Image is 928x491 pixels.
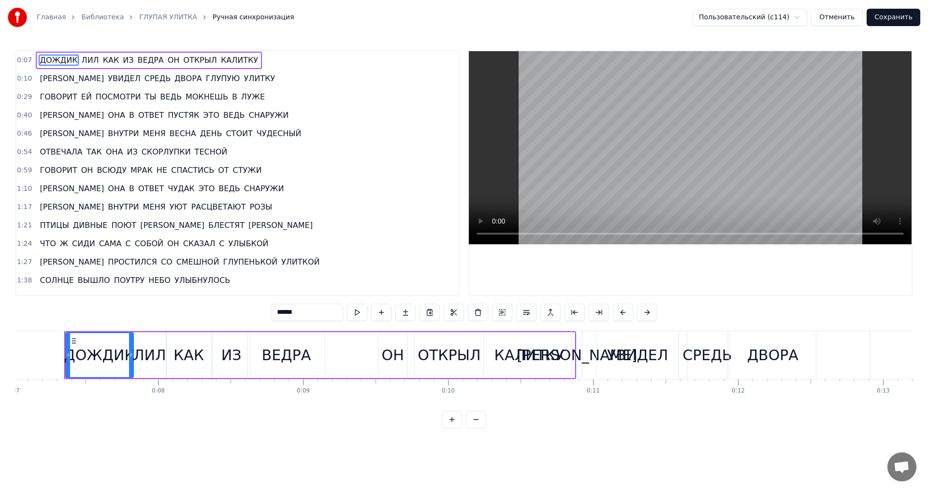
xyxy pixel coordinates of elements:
span: ЛИЛ [81,55,100,66]
span: ОКНО [126,293,152,304]
span: ЛУЖЕ [240,91,266,102]
span: 0:54 [17,147,32,157]
span: ВНУТРИ [107,201,140,212]
span: 0:46 [17,129,32,139]
span: 1:38 [17,276,32,285]
span: СНАРУЖИ [247,110,290,121]
span: СКАЗАЛ [182,238,217,249]
span: ОН [166,238,180,249]
span: ЧТО [39,238,57,249]
span: СКОРЛУПКИ [141,146,192,157]
span: [PERSON_NAME] [39,73,105,84]
img: youka [8,8,27,27]
span: ВЕДРА [137,55,165,66]
span: СОБОЙ [134,238,164,249]
span: ДЕНЬ [199,128,223,139]
span: СПАСТИСЬ [170,165,215,176]
div: 0:08 [152,387,165,395]
span: ОНА [105,146,124,157]
span: 0:29 [17,92,32,102]
span: 0:10 [17,74,32,84]
span: МОКНЕШЬ [185,91,229,102]
button: Сохранить [867,9,920,26]
span: ОНА [107,183,126,194]
span: 1:27 [17,257,32,267]
span: 0:40 [17,111,32,120]
span: ТЫ [144,91,157,102]
div: 0:11 [587,387,600,395]
span: МЕНЯ [142,201,167,212]
span: СИДИ [71,238,96,249]
span: ОТВЕТ [137,183,165,194]
span: ВЕДЬ [159,91,183,102]
span: ИЗ [126,146,138,157]
span: ГОВОРИТ [39,165,78,176]
span: 1:24 [17,239,32,249]
span: 1:46 [17,294,32,304]
div: 0:12 [732,387,745,395]
span: ГЛАЗАМ [221,293,256,304]
span: ЧУДЕСНЫЙ [256,128,303,139]
span: БЛЕСТЯТ [207,220,246,231]
span: В [128,110,135,121]
span: [PERSON_NAME] [39,128,105,139]
div: 0:10 [442,387,455,395]
div: ОН [382,344,404,366]
span: СМЕШНОЙ [175,256,220,267]
span: [PERSON_NAME] [139,220,205,231]
span: СРЕДЬ [144,73,172,84]
span: ОТКРЫЛ [182,55,218,66]
a: Главная [37,13,66,22]
span: ПРОСТИЛСЯ [107,256,158,267]
span: ВЕДЬ [222,110,246,121]
span: ДИВНЫЕ [72,220,109,231]
span: РАСЦВЕТАЮТ [190,201,246,212]
span: [PERSON_NAME] [39,110,105,121]
span: МРАК [130,165,154,176]
span: [PERSON_NAME] [153,293,219,304]
nav: breadcrumb [37,13,294,22]
div: СРЕДЬ [682,344,732,366]
span: ВСЮДУ [96,165,128,176]
span: ОТВЕЧАЛА [39,146,83,157]
span: ЭТО [198,183,216,194]
div: ВЕДРА [262,344,311,366]
span: ЭТО [202,110,220,121]
div: 0:07 [7,387,20,395]
span: 1:21 [17,221,32,230]
span: УВИДЕЛ [107,73,141,84]
span: 0:59 [17,166,32,175]
div: [PERSON_NAME] [517,344,637,366]
span: ЕЙ [80,91,93,102]
span: [PERSON_NAME] [247,220,314,231]
span: ВЕДЬ [217,183,241,194]
span: ПОУТРУ [113,275,146,286]
div: ИЗ [221,344,242,366]
span: СО [160,256,174,267]
div: 0:13 [877,387,890,395]
div: КАК [174,344,204,366]
span: ГЛЯДИТ [81,293,115,304]
div: 0:09 [297,387,310,395]
span: ПОЮТ [110,220,137,231]
span: ТАК [86,146,103,157]
div: ОТКРЫЛ [418,344,480,366]
div: ДОЖДИК [64,344,135,366]
span: СНАРУЖИ [243,183,285,194]
span: [PERSON_NAME] [39,201,105,212]
span: РОЗЫ [248,201,273,212]
span: СОЛНЦЕ [39,275,74,286]
span: Ж [59,238,69,249]
span: СТУЖИ [232,165,263,176]
span: УЛИТКОЙ [280,256,320,267]
span: УЮТ [169,201,188,212]
span: ОТ [217,165,230,176]
span: ПОСМОТРИ [95,91,142,102]
span: САМА [98,238,123,249]
span: С [125,238,132,249]
span: ПТИЦЫ [39,220,70,231]
span: ОТВЕТ [137,110,165,121]
span: КАЛИТКУ [220,55,259,66]
span: КАК [102,55,120,66]
span: ГЛУПУЮ [205,73,241,84]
